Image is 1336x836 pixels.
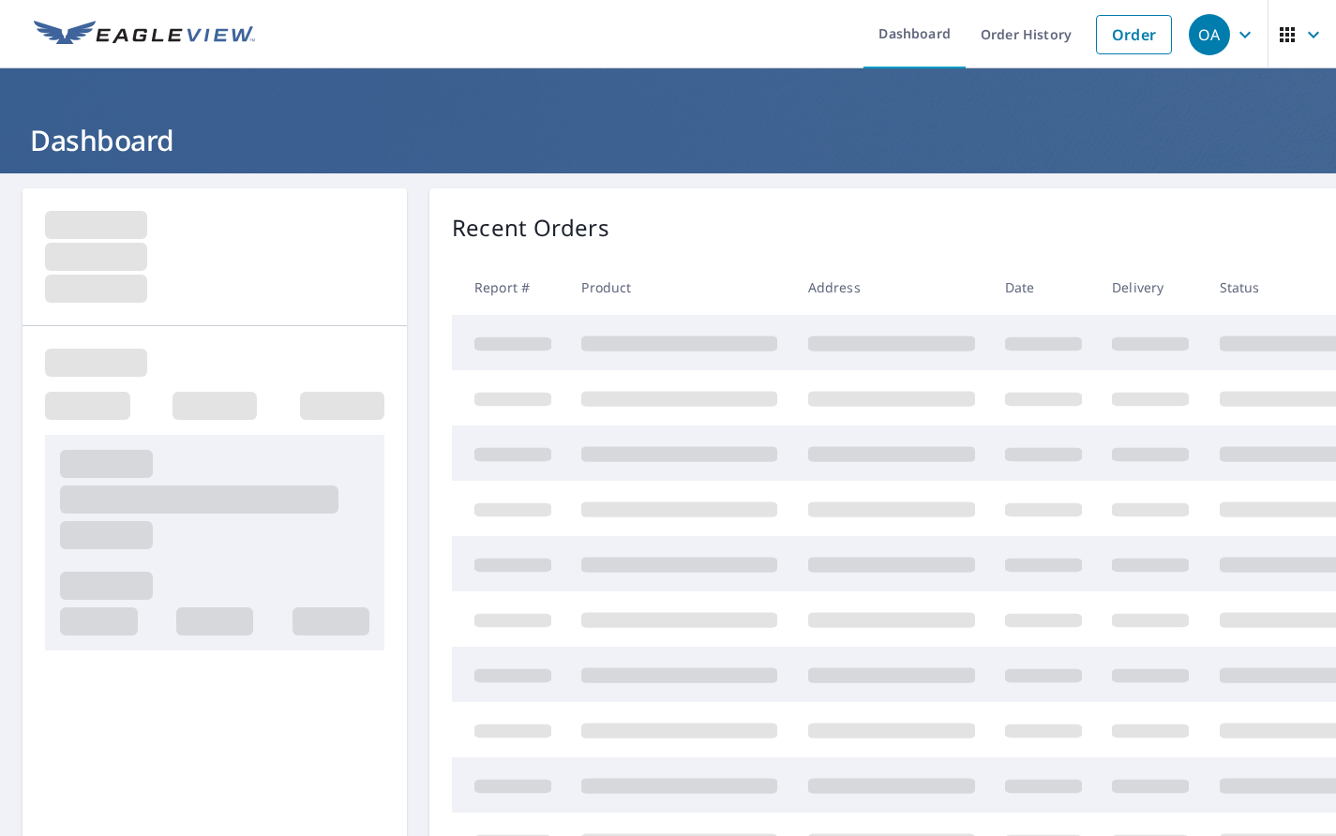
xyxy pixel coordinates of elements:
[1096,15,1172,54] a: Order
[452,211,609,245] p: Recent Orders
[23,121,1313,159] h1: Dashboard
[1097,260,1204,315] th: Delivery
[566,260,792,315] th: Product
[990,260,1097,315] th: Date
[34,21,255,49] img: EV Logo
[452,260,566,315] th: Report #
[793,260,990,315] th: Address
[1189,14,1230,55] div: OA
